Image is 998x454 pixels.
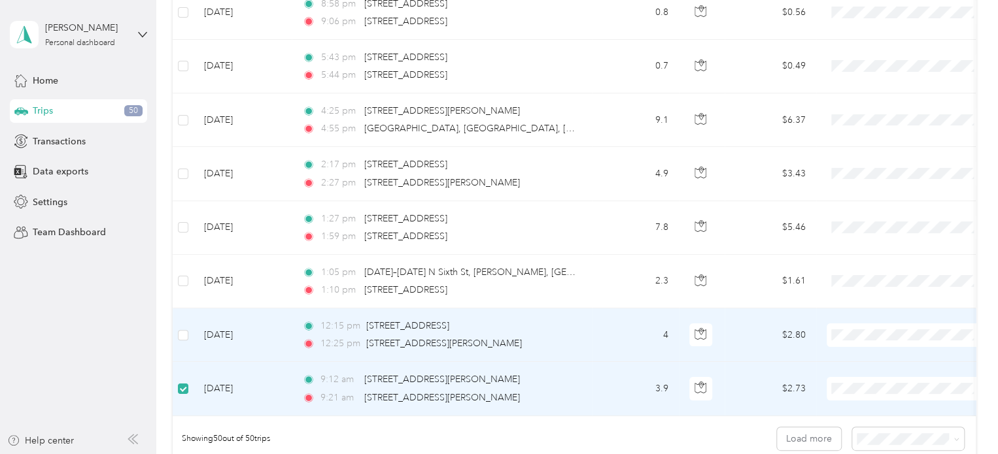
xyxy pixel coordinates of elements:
[364,177,520,188] span: [STREET_ADDRESS][PERSON_NAME]
[593,308,679,362] td: 4
[364,213,447,224] span: [STREET_ADDRESS]
[364,159,447,170] span: [STREET_ADDRESS]
[366,320,449,331] span: [STREET_ADDRESS]
[925,381,998,454] iframe: Everlance-gr Chat Button Frame
[725,40,816,93] td: $0.49
[725,308,816,362] td: $2.80
[593,362,679,415] td: 3.9
[320,14,358,29] span: 9:06 pm
[7,434,74,447] button: Help center
[33,165,88,178] span: Data exports
[320,104,358,118] span: 4:25 pm
[320,336,360,351] span: 12:25 pm
[320,122,358,136] span: 4:55 pm
[45,21,127,35] div: [PERSON_NAME]
[725,147,816,201] td: $3.43
[593,93,679,147] td: 9.1
[320,212,358,226] span: 1:27 pm
[593,147,679,201] td: 4.9
[320,265,358,280] span: 1:05 pm
[124,105,143,117] span: 50
[725,93,816,147] td: $6.37
[725,255,816,308] td: $1.61
[364,123,657,134] span: [GEOGRAPHIC_DATA], [GEOGRAPHIC_DATA], [GEOGRAPHIC_DATA]
[320,229,358,244] span: 1:59 pm
[366,338,522,349] span: [STREET_ADDRESS][PERSON_NAME]
[320,283,358,297] span: 1:10 pm
[173,433,270,445] span: Showing 50 out of 50 trips
[194,308,292,362] td: [DATE]
[777,427,841,450] button: Load more
[364,392,520,403] span: [STREET_ADDRESS][PERSON_NAME]
[33,104,53,118] span: Trips
[364,105,520,116] span: [STREET_ADDRESS][PERSON_NAME]
[194,362,292,415] td: [DATE]
[320,50,358,65] span: 5:43 pm
[364,16,447,27] span: [STREET_ADDRESS]
[320,176,358,190] span: 2:27 pm
[194,201,292,255] td: [DATE]
[33,225,106,239] span: Team Dashboard
[593,201,679,255] td: 7.8
[364,284,447,295] span: [STREET_ADDRESS]
[33,135,86,148] span: Transactions
[320,157,358,172] span: 2:17 pm
[45,39,115,47] div: Personal dashboard
[364,52,447,63] span: [STREET_ADDRESS]
[725,201,816,255] td: $5.46
[194,147,292,201] td: [DATE]
[320,68,358,82] span: 5:44 pm
[364,267,745,278] span: [DATE]–[DATE] N Sixth St, [PERSON_NAME], [GEOGRAPHIC_DATA], [GEOGRAPHIC_DATA]
[364,231,447,242] span: [STREET_ADDRESS]
[194,93,292,147] td: [DATE]
[593,40,679,93] td: 0.7
[194,40,292,93] td: [DATE]
[320,372,358,387] span: 9:12 am
[725,362,816,415] td: $2.73
[33,74,58,88] span: Home
[364,69,447,80] span: [STREET_ADDRESS]
[320,391,358,405] span: 9:21 am
[320,319,360,333] span: 12:15 pm
[194,255,292,308] td: [DATE]
[33,195,67,209] span: Settings
[364,374,520,385] span: [STREET_ADDRESS][PERSON_NAME]
[593,255,679,308] td: 2.3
